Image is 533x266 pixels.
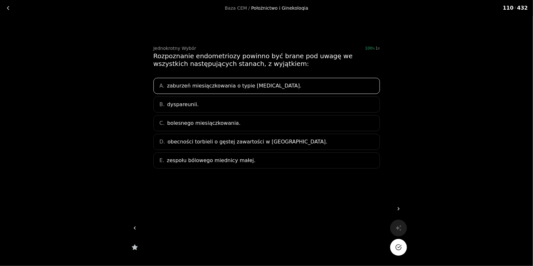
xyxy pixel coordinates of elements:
[153,134,380,150] div: D.obecności torbieli o gęstej zawartości w [GEOGRAPHIC_DATA].
[160,138,165,146] span: D.
[167,119,241,127] span: bolesnego miesiączkowania.
[390,239,407,256] button: Na pewno?
[248,6,250,10] span: /
[160,101,165,108] span: B.
[160,82,165,90] span: A.
[160,157,164,164] span: E.
[251,6,308,10] div: Położnictwo i Ginekologia
[167,101,199,108] span: dyspareunii.
[153,152,380,169] div: E.zespołu bólowego miednicy małej.
[503,4,530,12] div: 110 432
[153,46,196,50] div: Jednokrotny Wybór
[167,157,256,164] span: zespołu bólowego miednicy małej.
[160,119,165,127] span: C.
[225,6,247,10] a: Baza CEM
[365,46,380,50] div: 100%
[375,46,380,50] div: 1
[515,4,516,12] span: /
[153,115,380,131] div: C.bolesnego miesiączkowania.
[153,96,380,113] div: B.dyspareunii.
[168,138,327,146] span: obecności torbieli o gęstej zawartości w [GEOGRAPHIC_DATA].
[153,78,380,94] div: A.zaburzeń miesiączkowania o typie [MEDICAL_DATA].
[153,52,380,68] div: Rozpoznanie endometriozy powinno być brane pod uwagę we wszystkich następujących stanach, z wyjąt...
[365,46,375,50] span: 100
[167,82,301,90] span: zaburzeń miesiączkowania o typie [MEDICAL_DATA].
